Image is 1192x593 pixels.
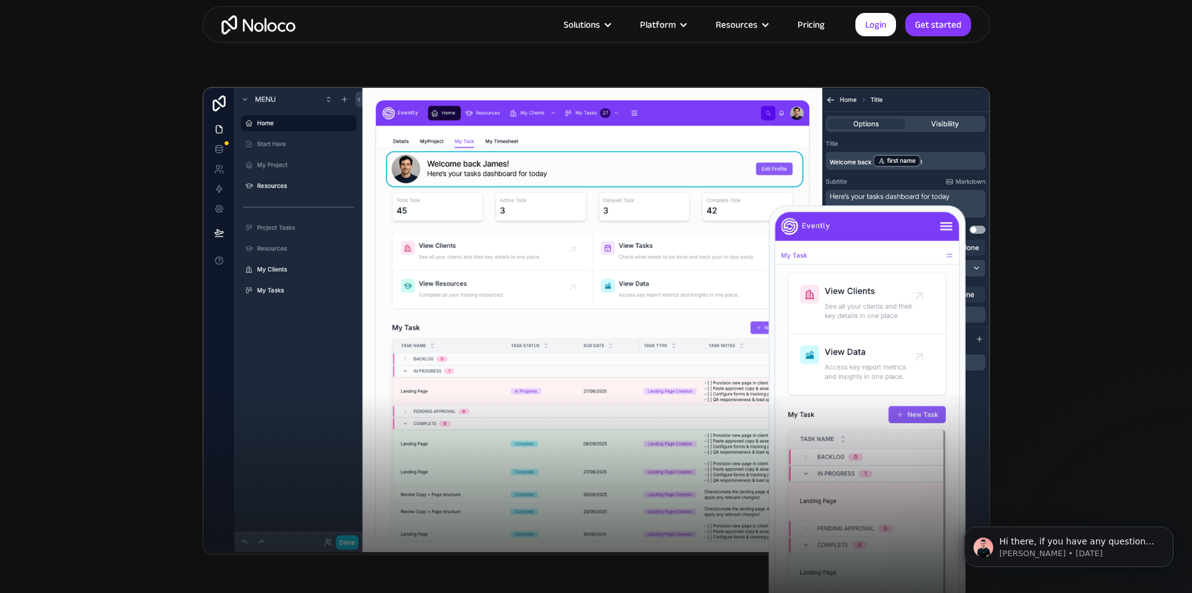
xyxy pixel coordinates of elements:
[625,17,700,33] div: Platform
[640,17,676,33] div: Platform
[855,13,896,36] a: Login
[946,501,1192,587] iframe: Intercom notifications message
[905,13,971,36] a: Get started
[222,15,295,34] a: home
[564,17,600,33] div: Solutions
[782,17,840,33] a: Pricing
[548,17,625,33] div: Solutions
[700,17,782,33] div: Resources
[716,17,758,33] div: Resources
